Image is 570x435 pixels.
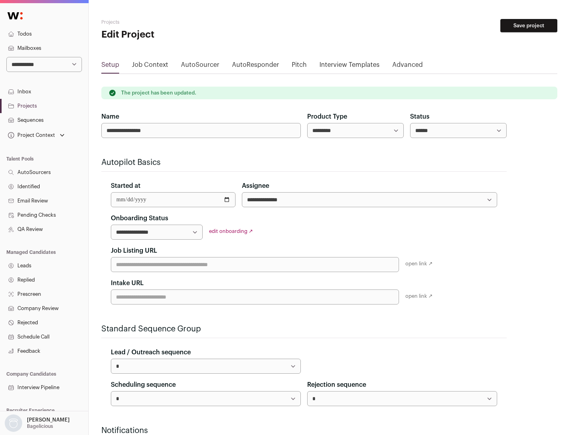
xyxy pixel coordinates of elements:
label: Name [101,112,119,121]
label: Rejection sequence [307,380,366,390]
h1: Edit Project [101,28,253,41]
a: Pitch [292,60,307,73]
label: Product Type [307,112,347,121]
label: Scheduling sequence [111,380,176,390]
label: Onboarding Status [111,214,168,223]
label: Status [410,112,429,121]
a: edit onboarding ↗ [209,229,253,234]
label: Assignee [242,181,269,191]
img: Wellfound [3,8,27,24]
a: AutoSourcer [181,60,219,73]
button: Save project [500,19,557,32]
button: Open dropdown [3,414,71,432]
a: Job Context [132,60,168,73]
label: Job Listing URL [111,246,157,255]
label: Lead / Outreach sequence [111,348,191,357]
p: [PERSON_NAME] [27,417,70,423]
label: Intake URL [111,278,144,288]
a: AutoResponder [232,60,279,73]
p: Bagelicious [27,423,53,429]
h2: Standard Sequence Group [101,323,507,335]
p: The project has been updated. [121,90,196,96]
div: Project Context [6,132,55,138]
label: Started at [111,181,141,191]
button: Open dropdown [6,130,66,141]
a: Advanced [392,60,423,73]
img: nopic.png [5,414,22,432]
h2: Projects [101,19,253,25]
h2: Autopilot Basics [101,157,507,168]
a: Interview Templates [319,60,380,73]
a: Setup [101,60,119,73]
